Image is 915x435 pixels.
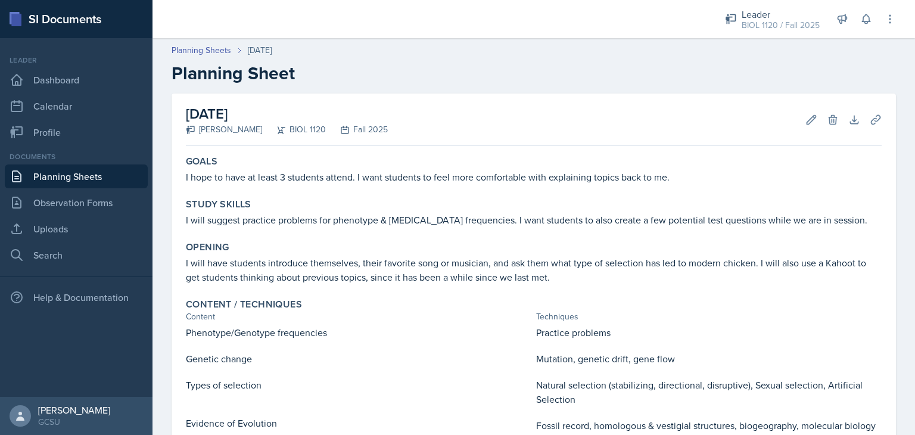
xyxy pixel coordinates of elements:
[742,19,820,32] div: BIOL 1120 / Fall 2025
[172,44,231,57] a: Planning Sheets
[186,103,388,125] h2: [DATE]
[186,325,531,340] p: Phenotype/Genotype frequencies
[186,170,882,184] p: I hope to have at least 3 students attend. I want students to feel more comfortable with explaini...
[186,416,531,430] p: Evidence of Evolution
[186,256,882,284] p: I will have students introduce themselves, their favorite song or musician, and ask them what typ...
[5,94,148,118] a: Calendar
[5,191,148,215] a: Observation Forms
[186,198,251,210] label: Study Skills
[5,217,148,241] a: Uploads
[536,325,882,340] p: Practice problems
[186,352,531,366] p: Genetic change
[326,123,388,136] div: Fall 2025
[5,55,148,66] div: Leader
[5,68,148,92] a: Dashboard
[38,404,110,416] div: [PERSON_NAME]
[172,63,896,84] h2: Planning Sheet
[5,285,148,309] div: Help & Documentation
[186,241,229,253] label: Opening
[536,378,882,406] p: Natural selection (stabilizing, directional, disruptive), Sexual selection, Artificial Selection
[186,378,531,392] p: Types of selection
[262,123,326,136] div: BIOL 1120
[186,213,882,227] p: I will suggest practice problems for phenotype & [MEDICAL_DATA] frequencies. I want students to a...
[186,299,302,310] label: Content / Techniques
[5,243,148,267] a: Search
[536,418,882,433] p: Fossil record, homologous & vestigial structures, biogeography, molecular biology
[5,151,148,162] div: Documents
[5,120,148,144] a: Profile
[186,310,531,323] div: Content
[186,123,262,136] div: [PERSON_NAME]
[186,156,217,167] label: Goals
[536,352,882,366] p: Mutation, genetic drift, gene flow
[38,416,110,428] div: GCSU
[742,7,820,21] div: Leader
[248,44,272,57] div: [DATE]
[536,310,882,323] div: Techniques
[5,164,148,188] a: Planning Sheets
